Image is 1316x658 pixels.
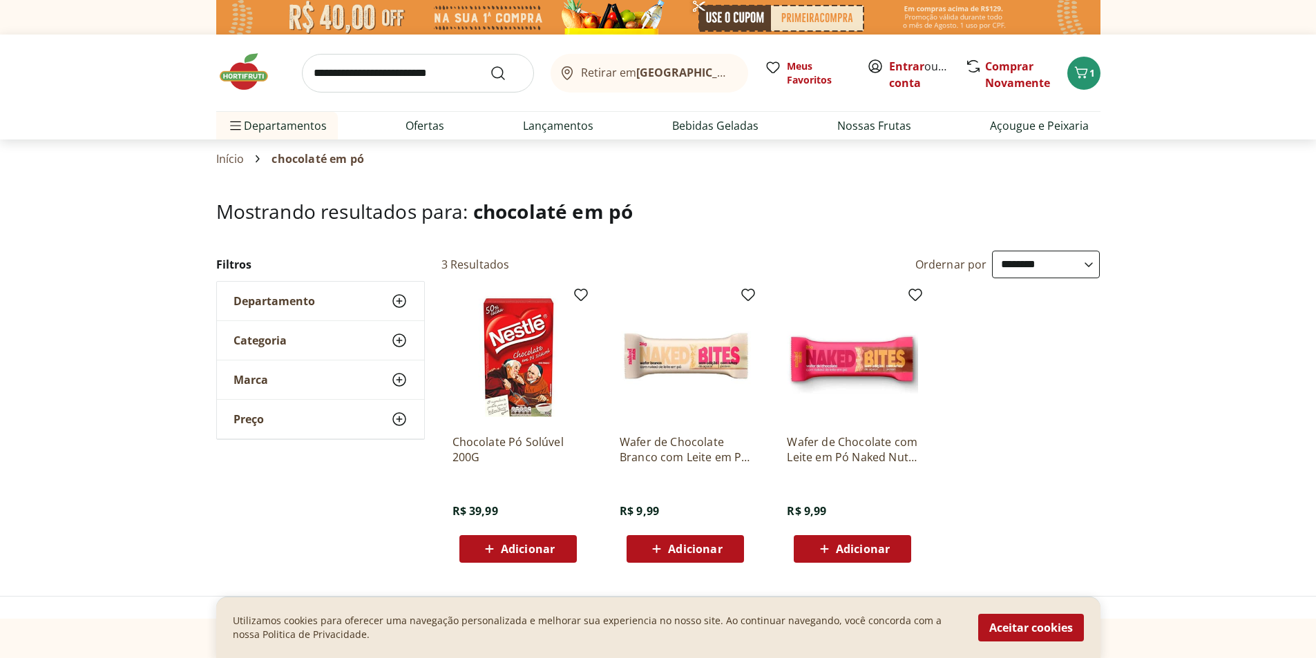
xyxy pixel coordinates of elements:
[216,251,425,278] h2: Filtros
[452,434,584,465] a: Chocolate Pó Solúvel 200G
[620,292,751,423] img: Wafer de Chocolate Branco com Leite em Pó Naked Nuts 26g
[794,535,911,563] button: Adicionar
[473,198,633,224] span: chocolaté em pó
[787,59,850,87] span: Meus Favoritos
[216,200,1100,222] h1: Mostrando resultados para:
[452,292,584,423] img: Chocolate Pó Solúvel 200G
[672,117,759,134] a: Bebidas Geladas
[233,614,962,641] p: Utilizamos cookies para oferecer uma navegação personalizada e melhorar sua experiencia no nosso ...
[990,117,1089,134] a: Açougue e Peixaria
[216,153,245,165] a: Início
[668,543,722,554] span: Adicionar
[523,117,593,134] a: Lançamentos
[551,54,748,93] button: Retirar em[GEOGRAPHIC_DATA]/[GEOGRAPHIC_DATA]
[233,294,315,308] span: Departamento
[889,59,924,74] a: Entrar
[787,292,918,423] img: Wafer de Chocolate com Leite em Pó Naked Nuts 26g
[459,535,577,563] button: Adicionar
[787,434,918,465] a: Wafer de Chocolate com Leite em Pó Naked Nuts 26g
[216,51,285,93] img: Hortifruti
[217,321,424,360] button: Categoria
[915,257,987,272] label: Ordernar por
[441,257,510,272] h2: 3 Resultados
[765,59,850,87] a: Meus Favoritos
[889,59,965,90] a: Criar conta
[233,412,264,426] span: Preço
[233,373,268,387] span: Marca
[1067,57,1100,90] button: Carrinho
[1089,66,1095,79] span: 1
[837,117,911,134] a: Nossas Frutas
[217,400,424,438] button: Preço
[620,434,751,465] a: Wafer de Chocolate Branco com Leite em Pó Naked Nuts 26g
[985,59,1050,90] a: Comprar Novamente
[501,543,555,554] span: Adicionar
[227,109,244,142] button: Menu
[271,153,363,165] span: chocolaté em pó
[581,66,734,79] span: Retirar em
[406,117,444,134] a: Ofertas
[836,543,890,554] span: Adicionar
[636,65,869,80] b: [GEOGRAPHIC_DATA]/[GEOGRAPHIC_DATA]
[787,503,826,519] span: R$ 9,99
[452,503,498,519] span: R$ 39,99
[217,360,424,399] button: Marca
[490,65,523,81] button: Submit Search
[217,282,424,320] button: Departamento
[620,503,659,519] span: R$ 9,99
[227,109,327,142] span: Departamentos
[978,614,1084,641] button: Aceitar cookies
[627,535,744,563] button: Adicionar
[302,54,534,93] input: search
[889,58,951,91] span: ou
[233,333,287,347] span: Categoria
